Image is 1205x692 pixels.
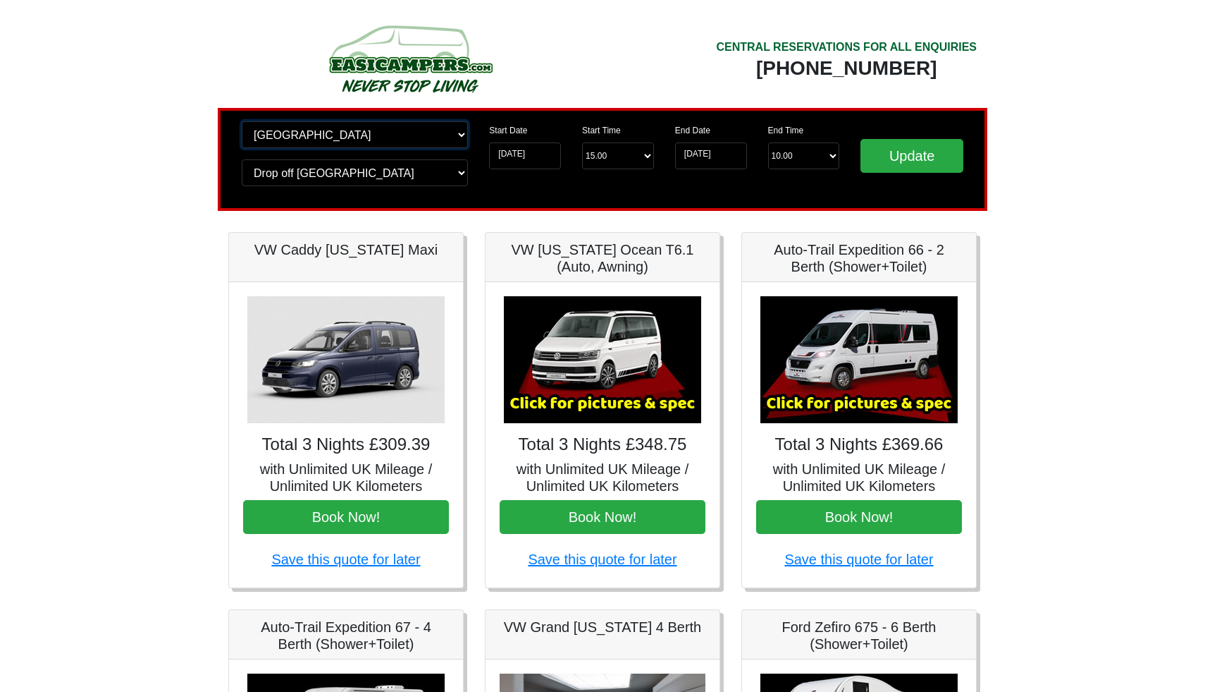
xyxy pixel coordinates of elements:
img: Auto-Trail Expedition 66 - 2 Berth (Shower+Toilet) [760,296,958,423]
h4: Total 3 Nights £309.39 [243,435,449,455]
div: CENTRAL RESERVATIONS FOR ALL ENQUIRIES [716,39,977,56]
h5: VW [US_STATE] Ocean T6.1 (Auto, Awning) [500,241,705,275]
img: VW California Ocean T6.1 (Auto, Awning) [504,296,701,423]
button: Book Now! [500,500,705,534]
img: VW Caddy California Maxi [247,296,445,423]
div: [PHONE_NUMBER] [716,56,977,81]
button: Book Now! [756,500,962,534]
h5: VW Caddy [US_STATE] Maxi [243,241,449,258]
h5: Auto-Trail Expedition 67 - 4 Berth (Shower+Toilet) [243,619,449,652]
img: campers-checkout-logo.png [276,20,544,97]
h5: Auto-Trail Expedition 66 - 2 Berth (Shower+Toilet) [756,241,962,275]
h4: Total 3 Nights £348.75 [500,435,705,455]
h5: with Unlimited UK Mileage / Unlimited UK Kilometers [243,461,449,494]
a: Save this quote for later [784,552,933,567]
input: Update [860,139,963,173]
h5: with Unlimited UK Mileage / Unlimited UK Kilometers [500,461,705,494]
h5: Ford Zefiro 675 - 6 Berth (Shower+Toilet) [756,619,962,652]
button: Book Now! [243,500,449,534]
h5: VW Grand [US_STATE] 4 Berth [500,619,705,636]
label: Start Time [582,124,621,137]
label: End Time [768,124,804,137]
h5: with Unlimited UK Mileage / Unlimited UK Kilometers [756,461,962,494]
input: Return Date [675,142,747,169]
input: Start Date [489,142,561,169]
a: Save this quote for later [528,552,676,567]
label: End Date [675,124,710,137]
label: Start Date [489,124,527,137]
h4: Total 3 Nights £369.66 [756,435,962,455]
a: Save this quote for later [271,552,420,567]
